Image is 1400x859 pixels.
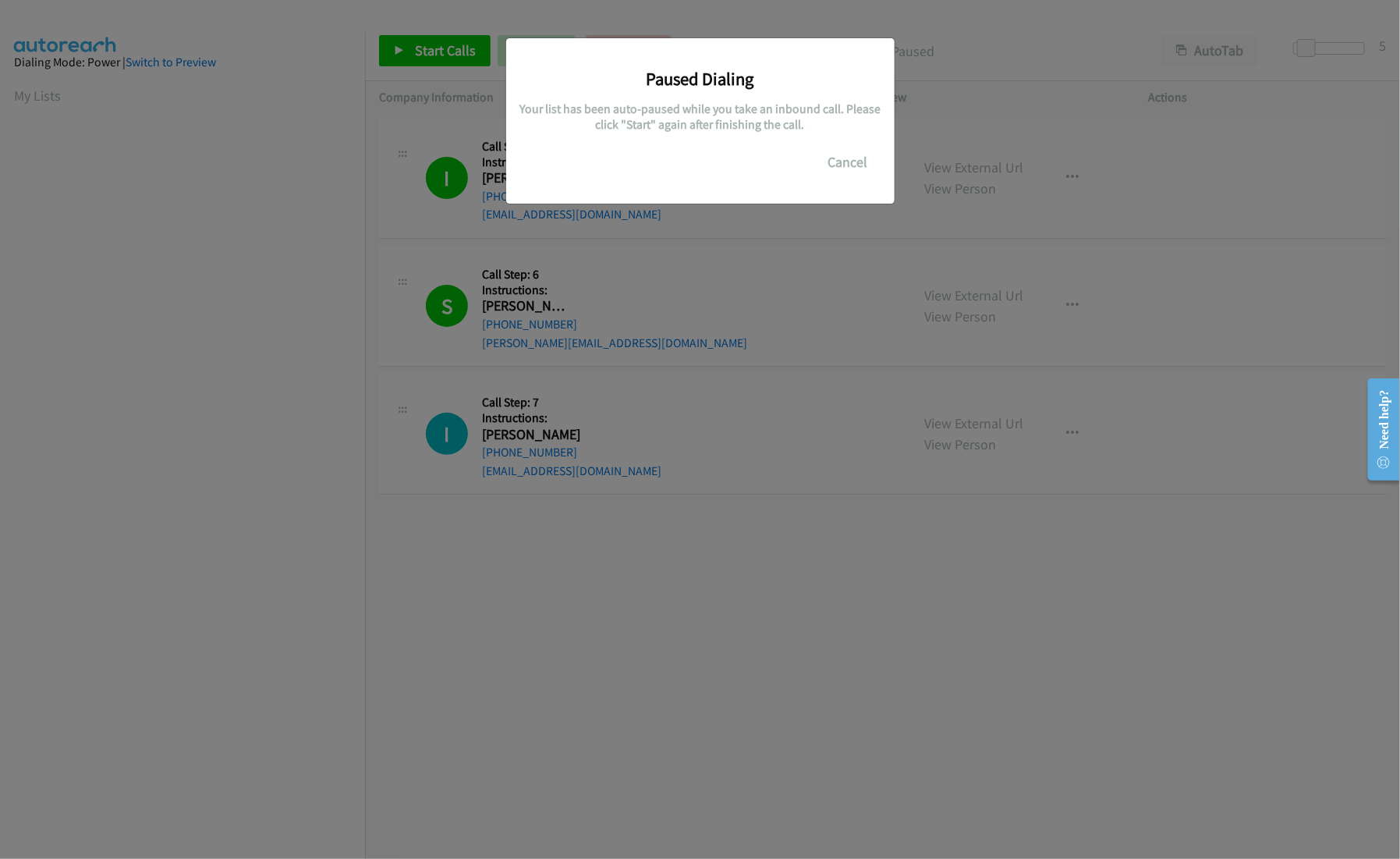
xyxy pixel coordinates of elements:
h3: Paused Dialing [518,68,883,90]
iframe: Resource Center [1355,367,1400,492]
button: Cancel [813,147,883,178]
h5: Your list has been auto-paused while you take an inbound call. Please click "Start" again after f... [518,101,883,132]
